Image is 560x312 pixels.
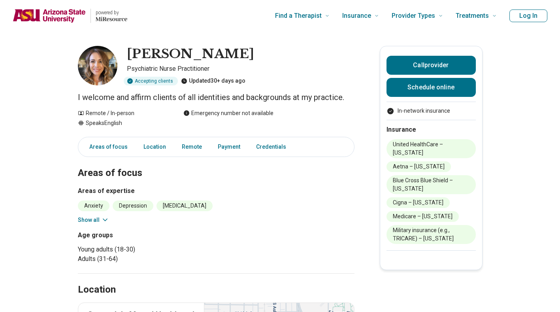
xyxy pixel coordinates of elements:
[96,9,127,16] p: powered by
[387,107,476,115] li: In-network insurance
[387,56,476,75] button: Callprovider
[387,139,476,158] li: United HealthCare – [US_STATE]
[181,77,245,85] div: Updated 30+ days ago
[275,10,322,21] span: Find a Therapist
[387,125,476,134] h2: Insurance
[78,119,168,127] div: Speaks English
[127,64,354,74] p: Psychiatric Nurse Practitioner
[78,245,213,254] li: Young adults (18-30)
[139,139,171,155] a: Location
[78,254,213,264] li: Adults (31-64)
[78,186,354,196] h3: Areas of expertise
[387,225,476,244] li: Military insurance (e.g., TRICARE) – [US_STATE]
[124,77,178,85] div: Accepting clients
[509,9,547,22] button: Log In
[78,46,117,85] img: Vanessa Plumley, Psychiatric Nurse Practitioner
[456,10,489,21] span: Treatments
[387,107,476,115] ul: Payment options
[342,10,371,21] span: Insurance
[78,283,116,297] h2: Location
[387,161,451,172] li: Aetna – [US_STATE]
[80,139,132,155] a: Areas of focus
[387,175,476,194] li: Blue Cross Blue Shield – [US_STATE]
[387,78,476,97] a: Schedule online
[113,200,153,211] li: Depression
[251,139,296,155] a: Credentials
[78,231,213,240] h3: Age groups
[183,109,273,117] div: Emergency number not available
[156,200,213,211] li: [MEDICAL_DATA]
[13,3,127,28] a: Home page
[177,139,207,155] a: Remote
[78,92,354,103] p: I welcome and affirm clients of all identities and backgrounds at my practice.
[387,211,459,222] li: Medicare – [US_STATE]
[127,46,254,62] h1: [PERSON_NAME]
[392,10,435,21] span: Provider Types
[387,197,450,208] li: Cigna – [US_STATE]
[213,139,245,155] a: Payment
[78,216,109,224] button: Show all
[78,200,109,211] li: Anxiety
[78,147,354,180] h2: Areas of focus
[78,109,168,117] div: Remote / In-person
